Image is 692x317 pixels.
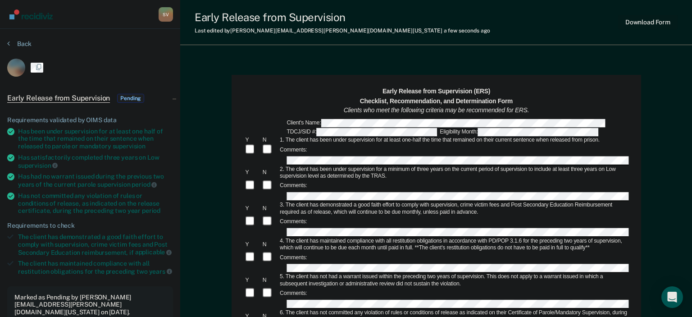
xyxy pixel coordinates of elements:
button: Download Form [618,15,678,30]
div: Comments: [278,254,309,261]
div: Open Intercom Messenger [661,286,683,308]
div: Y [244,137,261,143]
div: S V [159,7,173,22]
strong: Checklist, Recommendation, and Determination Form [360,97,512,104]
span: Pending [117,94,144,103]
span: supervision [18,162,58,169]
span: period [132,181,157,188]
div: Client's Name: [285,119,606,127]
div: N [261,137,278,143]
div: N [261,169,278,176]
div: 5. The client has not had a warrant issued within the preceding two years of supervision. This do... [278,273,628,287]
button: Back [7,40,32,48]
div: 2. The client has been under supervision for a minimum of three years on the current period of su... [278,165,628,179]
div: Has had no warrant issued during the previous two years of the current parole supervision [18,173,173,188]
span: period [142,207,160,214]
span: applicable [135,248,172,256]
em: Clients who meet the following criteria may be recommended for ERS. [343,107,529,114]
div: Eligibility Month: [438,128,600,136]
div: 4. The client has maintained compliance with all restitution obligations in accordance with PD/PO... [278,238,628,252]
button: Profile dropdown button [159,7,173,22]
div: Requirements validated by OIMS data [7,116,173,124]
div: Has satisfactorily completed three years on Low [18,154,173,169]
div: 1. The client has been under supervision for at least one-half the time that remained on their cu... [278,137,628,143]
span: supervision [113,142,146,150]
span: a few seconds ago [444,28,490,34]
div: N [261,241,278,248]
span: years [149,268,172,275]
div: The client has maintained compliance with all restitution obligations for the preceding two [18,260,173,275]
div: TDCJ/SID #: [285,128,438,136]
img: Recidiviz [9,9,53,19]
div: Has been under supervision for at least one half of the time that remained on their sentence when... [18,128,173,150]
div: Last edited by [PERSON_NAME][EMAIL_ADDRESS][PERSON_NAME][DOMAIN_NAME][US_STATE] [195,28,490,34]
span: Early Release from Supervision [7,94,110,103]
div: N [261,205,278,212]
div: Y [244,241,261,248]
div: Comments: [278,147,309,153]
div: Marked as Pending by [PERSON_NAME][EMAIL_ADDRESS][PERSON_NAME][DOMAIN_NAME][US_STATE] on [DATE]. [14,294,166,316]
div: Comments: [278,290,309,297]
div: Comments: [278,218,309,225]
div: Y [244,277,261,284]
div: Y [244,205,261,212]
div: The client has demonstrated a good faith effort to comply with supervision, crime victim fees and... [18,233,173,256]
div: Early Release from Supervision [195,11,490,24]
div: Has not committed any violation of rules or conditions of release, as indicated on the release ce... [18,192,173,215]
div: Comments: [278,182,309,189]
div: Y [244,169,261,176]
strong: Early Release from Supervision (ERS) [382,88,490,95]
div: N [261,277,278,284]
div: Requirements to check [7,222,173,230]
div: 3. The client has demonstrated a good faith effort to comply with supervision, crime victim fees ... [278,202,628,216]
